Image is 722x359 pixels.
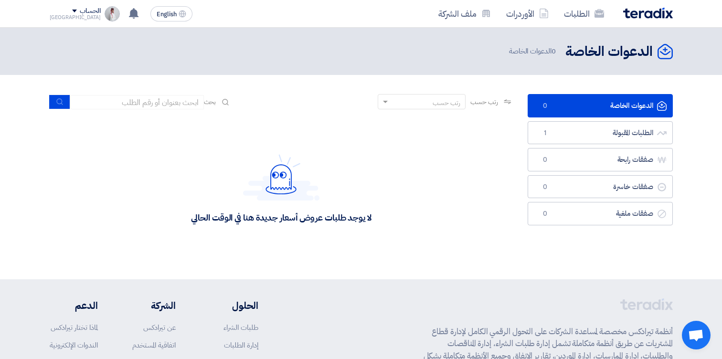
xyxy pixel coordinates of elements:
[433,98,460,108] div: رتب حسب
[540,182,551,192] span: 0
[540,155,551,165] span: 0
[243,154,319,201] img: Hello
[540,209,551,219] span: 0
[540,128,551,138] span: 1
[204,97,216,107] span: بحث
[132,340,176,350] a: اتفاقية المستخدم
[143,322,176,333] a: عن تيرادكس
[157,11,177,18] span: English
[431,2,499,25] a: ملف الشركة
[623,8,673,19] img: Teradix logo
[150,6,192,21] button: English
[470,97,498,107] span: رتب حسب
[126,298,176,313] li: الشركة
[50,340,98,350] a: الندوات الإلكترونية
[509,46,558,57] span: الدعوات الخاصة
[528,121,673,145] a: الطلبات المقبولة1
[50,298,98,313] li: الدعم
[105,6,120,21] img: BDDAEEFDDACDAEA_1756647670177.jpeg
[552,46,556,56] span: 0
[70,95,204,109] input: ابحث بعنوان أو رقم الطلب
[528,148,673,171] a: صفقات رابحة0
[682,321,711,349] div: فتح المحادثة
[80,7,100,15] div: الحساب
[499,2,556,25] a: الأوردرات
[51,322,98,333] a: لماذا تختار تيرادكس
[223,322,258,333] a: طلبات الشراء
[528,202,673,225] a: صفقات ملغية0
[224,340,258,350] a: إدارة الطلبات
[528,175,673,199] a: صفقات خاسرة0
[528,94,673,117] a: الدعوات الخاصة0
[556,2,612,25] a: الطلبات
[565,42,653,61] h2: الدعوات الخاصة
[50,15,101,20] div: [GEOGRAPHIC_DATA]
[191,212,371,223] div: لا يوجد طلبات عروض أسعار جديدة هنا في الوقت الحالي
[540,101,551,111] span: 0
[204,298,258,313] li: الحلول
